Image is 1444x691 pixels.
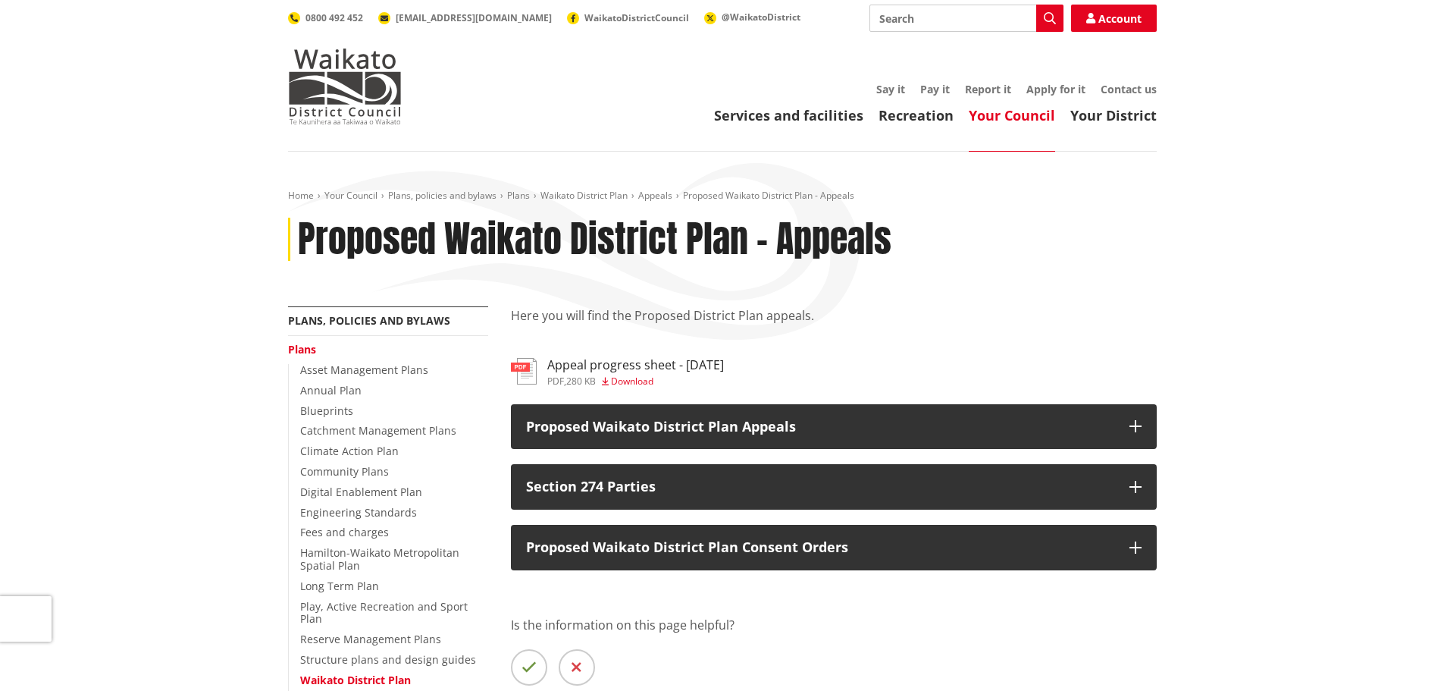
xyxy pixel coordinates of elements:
span: Download [611,375,653,388]
a: Say it [876,82,905,96]
a: 0800 492 452 [288,11,363,24]
a: Pay it [920,82,950,96]
a: Asset Management Plans [300,363,428,377]
a: Plans [507,189,530,202]
a: Annual Plan [300,383,362,397]
span: pdf [547,375,564,388]
p: Is the information on this page helpful? [511,616,1157,634]
a: Your Council [969,106,1055,124]
a: Services and facilities [714,106,863,124]
a: Reserve Management Plans [300,632,441,646]
a: @WaikatoDistrict [704,11,800,24]
img: document-pdf.svg [511,358,537,385]
a: Report it [965,82,1011,96]
a: Fees and charges [300,525,389,539]
a: Waikato District Plan [300,673,411,687]
p: Proposed Waikato District Plan Appeals [526,419,1114,435]
button: Section 274 Parties [511,464,1157,510]
nav: breadcrumb [288,190,1157,203]
input: Search input [869,5,1063,32]
p: Proposed Waikato District Plan Consent Orders [526,540,1114,555]
span: 280 KB [566,375,596,388]
span: [EMAIL_ADDRESS][DOMAIN_NAME] [396,11,552,24]
p: Section 274 Parties [526,479,1114,495]
div: , [547,377,724,386]
a: Contact us [1101,82,1157,96]
a: Long Term Plan [300,579,379,593]
a: Climate Action Plan [300,444,399,458]
a: Hamilton-Waikato Metropolitan Spatial Plan [300,545,459,573]
p: Here you will find the Proposed District Plan appeals. [511,306,1157,343]
a: Engineering Standards [300,505,417,520]
a: Catchment Management Plans [300,423,456,438]
a: WaikatoDistrictCouncil [567,11,689,24]
a: Your District [1070,106,1157,124]
a: Structure plans and design guides [300,652,476,667]
a: Digital Enablement Plan [300,485,422,499]
a: Plans, policies and bylaws [388,189,496,202]
a: [EMAIL_ADDRESS][DOMAIN_NAME] [378,11,552,24]
iframe: Messenger Launcher [1374,627,1429,682]
h1: Proposed Waikato District Plan - Appeals [298,218,891,262]
span: 0800 492 452 [305,11,363,24]
a: Plans [288,342,316,356]
a: Appeals [638,189,672,202]
a: Your Council [324,189,377,202]
span: Proposed Waikato District Plan - Appeals [683,189,854,202]
a: Plans, policies and bylaws [288,313,450,328]
button: Proposed Waikato District Plan Appeals [511,404,1157,450]
a: Recreation [879,106,954,124]
img: Waikato District Council - Te Kaunihera aa Takiwaa o Waikato [288,49,402,124]
a: Blueprints [300,404,353,418]
a: Appeal progress sheet - [DATE] pdf,280 KB Download [511,358,724,385]
a: Waikato District Plan [540,189,628,202]
a: Community Plans [300,464,389,479]
h3: Appeal progress sheet - [DATE] [547,358,724,372]
a: Apply for it [1026,82,1085,96]
button: Proposed Waikato District Plan Consent Orders [511,525,1157,570]
span: @WaikatoDistrict [722,11,800,24]
a: Play, Active Recreation and Sport Plan [300,599,468,627]
a: Home [288,189,314,202]
a: Account [1071,5,1157,32]
span: WaikatoDistrictCouncil [584,11,689,24]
